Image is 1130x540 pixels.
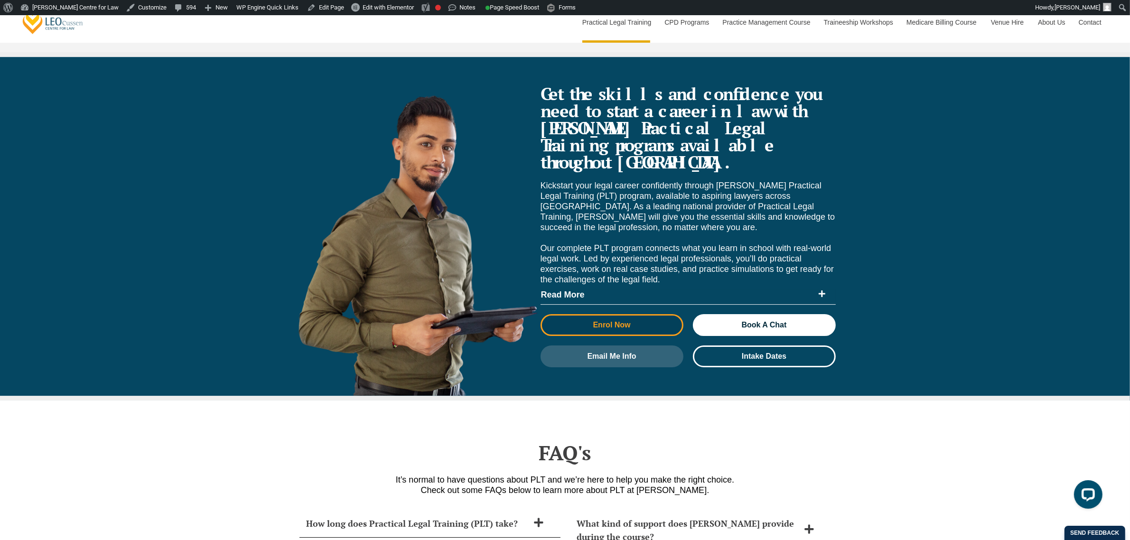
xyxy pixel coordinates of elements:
[541,85,836,171] h2: Get the skills and confidence you need to start a career in law with [PERSON_NAME] Practical Lega...
[742,353,786,360] span: Intake Dates
[693,314,836,336] a: Book A Chat
[1031,2,1072,43] a: About Us
[541,180,836,285] p: Kickstart your legal career confidently through [PERSON_NAME] Practical Legal Training (PLT) prog...
[742,321,787,329] span: Book A Chat
[588,353,636,360] span: Email Me Info
[1066,476,1106,516] iframe: LiveChat chat widget
[435,5,441,10] div: Focus keyphrase not set
[817,2,899,43] a: Traineeship Workshops
[657,2,715,43] a: CPD Programs
[593,321,631,329] span: Enrol Now
[21,8,84,35] a: [PERSON_NAME] Centre for Law
[984,2,1031,43] a: Venue Hire
[716,2,817,43] a: Practice Management Course
[363,4,414,11] span: Edit with Elementor
[541,314,683,336] a: Enrol Now
[575,2,658,43] a: Practical Legal Training
[295,441,836,465] h2: FAQ's
[899,2,984,43] a: Medicare Billing Course
[1055,4,1100,11] span: [PERSON_NAME]
[295,475,836,495] p: It’s normal to have questions about PLT and we’re here to help you make the right choice. Check o...
[1072,2,1109,43] a: Contact
[541,345,683,367] a: Email Me Info
[541,290,813,299] span: Read More
[307,517,529,530] span: How long does Practical Legal Training (PLT) take?
[693,345,836,367] a: Intake Dates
